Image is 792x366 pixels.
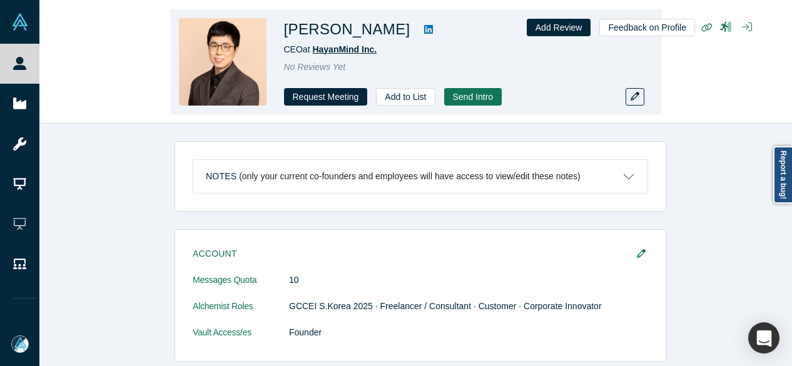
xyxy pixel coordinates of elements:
dd: Founder [289,326,648,339]
span: CEO at [284,44,377,54]
span: No Reviews Yet [284,62,346,72]
button: Notes (only your current co-founders and employees will have access to view/edit these notes) [193,160,647,193]
button: Request Meeting [284,88,368,106]
h1: [PERSON_NAME] [284,18,410,41]
dt: Vault Access/es [193,326,289,352]
dd: 10 [289,274,648,287]
img: Alchemist Vault Logo [11,13,29,31]
a: HayanMind Inc. [312,44,377,54]
img: Jay Oh's Profile Image [179,18,267,106]
h3: Notes [206,170,236,183]
dt: Alchemist Roles [193,300,289,326]
dd: GCCEI S.Korea 2025 · Freelancer / Consultant · Customer · Corporate Innovator [289,300,648,313]
h3: Account [193,247,631,260]
a: Report a bug! [773,146,792,204]
button: Add to List [376,88,435,106]
button: Send Intro [444,88,502,106]
p: (only your current co-founders and employees will have access to view/edit these notes) [239,171,581,182]
button: Feedback on Profile [599,19,695,36]
button: Add Review [527,19,591,36]
dt: Messages Quota [193,274,289,300]
img: Mia Scott's Account [11,335,29,353]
